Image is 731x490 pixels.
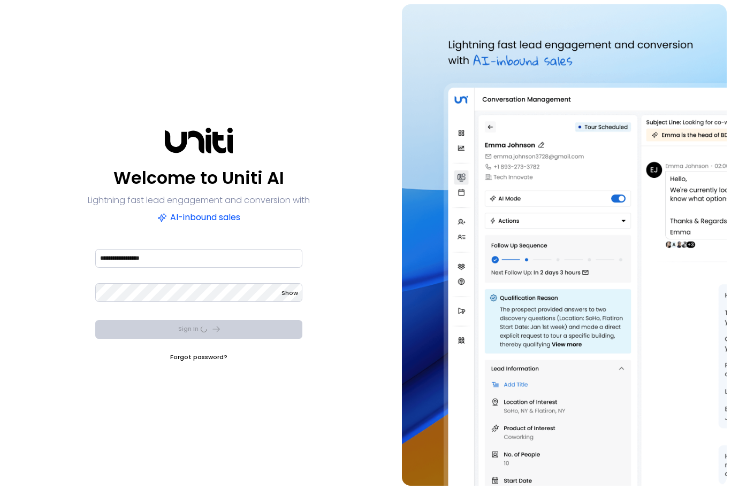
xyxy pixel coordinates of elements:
[88,193,310,208] p: Lightning fast lead engagement and conversion with
[170,352,227,362] a: Forgot password?
[113,165,284,191] p: Welcome to Uniti AI
[281,289,298,297] span: Show
[281,287,298,298] button: Show
[157,210,240,225] p: AI-inbound sales
[402,4,727,486] img: auth-hero.png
